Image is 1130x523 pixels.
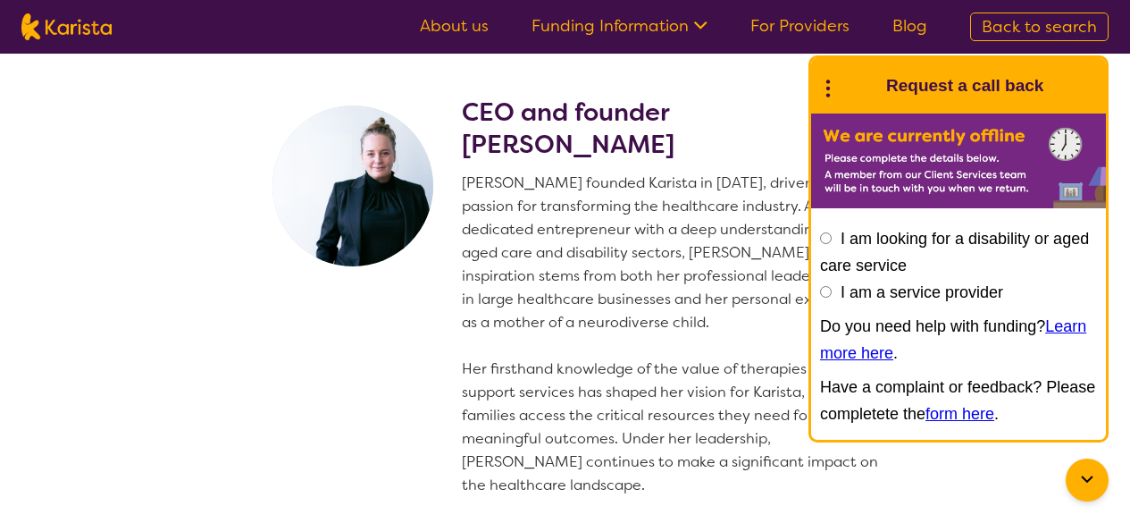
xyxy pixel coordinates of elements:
[892,15,927,37] a: Blog
[840,68,875,104] img: Karista
[532,15,707,37] a: Funding Information
[886,72,1043,99] h1: Request a call back
[462,172,887,497] p: [PERSON_NAME] founded Karista in [DATE], driven by her passion for transforming the healthcare in...
[820,230,1089,274] label: I am looking for a disability or aged care service
[820,374,1097,427] p: Have a complaint or feedback? Please completete the .
[462,97,887,161] h2: CEO and founder [PERSON_NAME]
[982,16,1097,38] span: Back to search
[820,313,1097,367] p: Do you need help with funding? .
[750,15,850,37] a: For Providers
[970,13,1109,41] a: Back to search
[420,15,489,37] a: About us
[841,283,1003,301] label: I am a service provider
[21,13,112,40] img: Karista logo
[925,405,994,423] a: form here
[811,114,1106,208] img: Karista offline chat form to request call back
